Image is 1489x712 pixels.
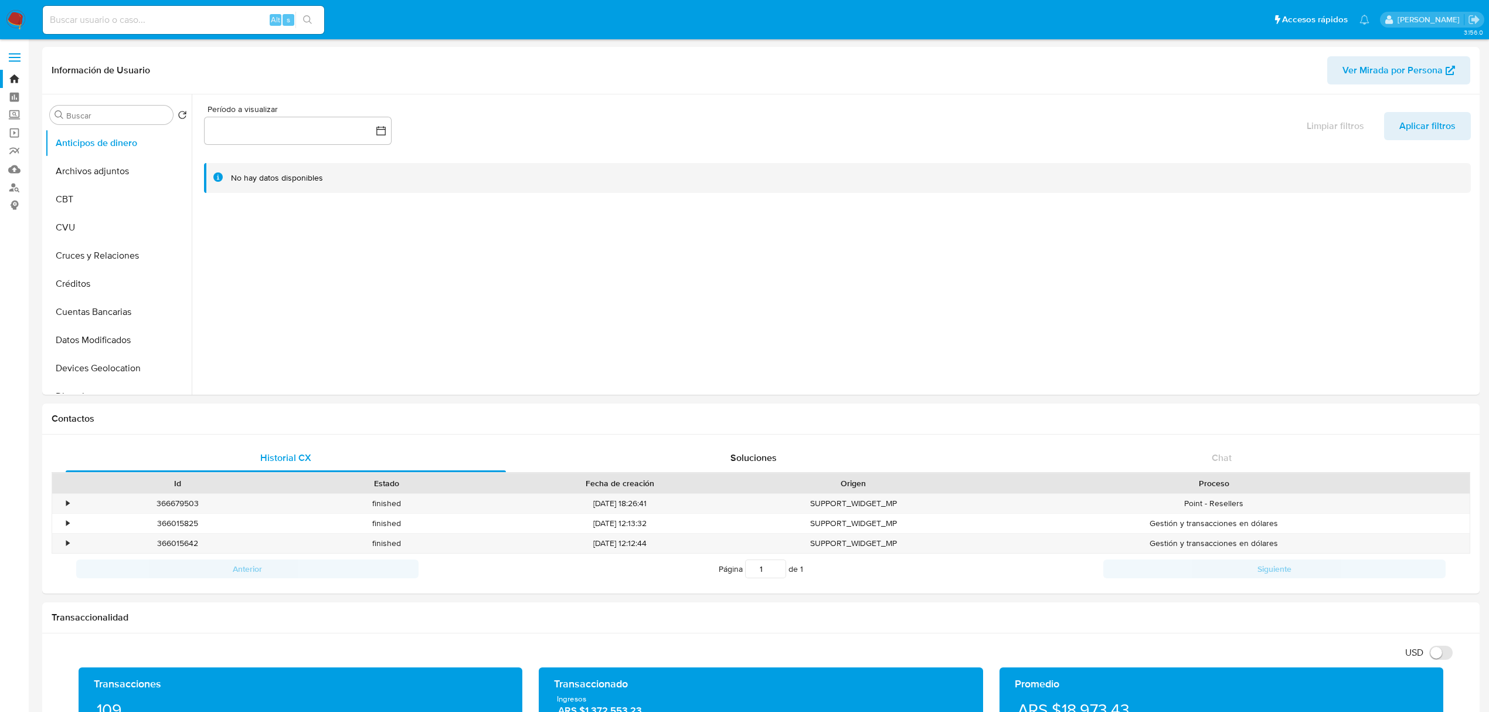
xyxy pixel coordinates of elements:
[52,65,150,76] h1: Información de Usuario
[66,110,168,121] input: Buscar
[45,270,192,298] button: Créditos
[73,494,282,513] div: 366679503
[958,534,1470,553] div: Gestión y transacciones en dólares
[491,514,749,533] div: [DATE] 12:13:32
[66,518,69,529] div: •
[757,477,950,489] div: Origen
[81,477,274,489] div: Id
[45,354,192,382] button: Devices Geolocation
[1468,13,1480,26] a: Salir
[45,129,192,157] button: Anticipos de dinero
[295,12,319,28] button: search-icon
[1282,13,1348,26] span: Accesos rápidos
[287,14,290,25] span: s
[45,242,192,270] button: Cruces y Relaciones
[499,477,740,489] div: Fecha de creación
[1212,451,1232,465] span: Chat
[45,185,192,213] button: CBT
[749,494,958,513] div: SUPPORT_WIDGET_MP
[271,14,280,25] span: Alt
[45,157,192,185] button: Archivos adjuntos
[1359,15,1369,25] a: Notificaciones
[966,477,1461,489] div: Proceso
[1342,56,1443,84] span: Ver Mirada por Persona
[260,451,311,465] span: Historial CX
[55,110,64,120] button: Buscar
[45,326,192,354] button: Datos Modificados
[45,382,192,411] button: Direcciones
[43,12,324,28] input: Buscar usuario o caso...
[749,514,958,533] div: SUPPORT_WIDGET_MP
[45,213,192,242] button: CVU
[282,494,491,513] div: finished
[66,538,69,549] div: •
[1103,560,1446,578] button: Siguiente
[52,612,1470,623] h1: Transaccionalidad
[491,494,749,513] div: [DATE] 18:26:41
[958,494,1470,513] div: Point - Resellers
[73,514,282,533] div: 366015825
[282,514,491,533] div: finished
[76,560,419,578] button: Anterior
[45,298,192,326] button: Cuentas Bancarias
[290,477,483,489] div: Estado
[1398,14,1464,25] p: eliana.eguerrero@mercadolibre.com
[282,534,491,553] div: finished
[1327,56,1470,84] button: Ver Mirada por Persona
[730,451,777,465] span: Soluciones
[66,498,69,509] div: •
[800,563,803,575] span: 1
[749,534,958,553] div: SUPPORT_WIDGET_MP
[719,560,803,578] span: Página de
[73,534,282,553] div: 366015642
[958,514,1470,533] div: Gestión y transacciones en dólares
[52,413,1470,425] h1: Contactos
[491,534,749,553] div: [DATE] 12:12:44
[178,110,187,123] button: Volver al orden por defecto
